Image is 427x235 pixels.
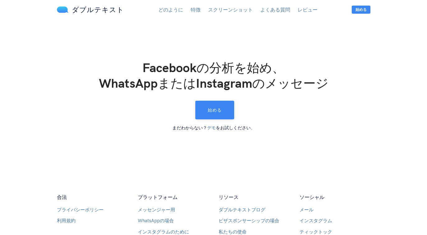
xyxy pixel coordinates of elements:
[260,7,290,13] a: よくある質問
[299,194,324,200] span: ソーシャル
[172,119,255,131] span: まだわからない？ をお試しください
[219,229,247,235] a: 私たちの使命
[138,194,178,200] span: プラットフォーム
[57,7,69,13] img: mS3x8y1f88AAAAABJRU5ErkJggg==
[219,207,265,213] a: ダブルテキストブログ
[138,229,189,235] a: インスタグラムのために
[299,207,313,213] a: メール
[298,7,318,13] a: レビュー
[352,6,370,14] button: 始める
[299,229,332,235] a: ティックトック
[142,60,285,75] span: Facebookの分析を始め、
[193,101,234,119] a: 始める
[219,194,239,200] span: リソース
[138,207,175,213] a: メッセンジャー用
[299,218,332,223] a: インスタグラム
[138,218,174,223] a: WhatsAppの場合
[57,207,104,213] a: プライバシーポリシー
[251,125,255,131] a: 。
[57,5,124,14] a: ダブルテキスト
[207,125,216,131] a: デモ
[72,5,124,14] span: ダブルテキスト
[57,194,67,200] span: 合法
[208,7,253,13] a: スクリーンショット
[57,218,76,223] a: 利用規約
[99,75,328,91] span: WhatsAppまたはInstagramのメッセージ
[191,7,201,13] a: 特徴
[158,7,183,13] a: どのように
[219,218,279,223] a: ビザスポンサーシップの場合
[195,101,234,119] button: 始める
